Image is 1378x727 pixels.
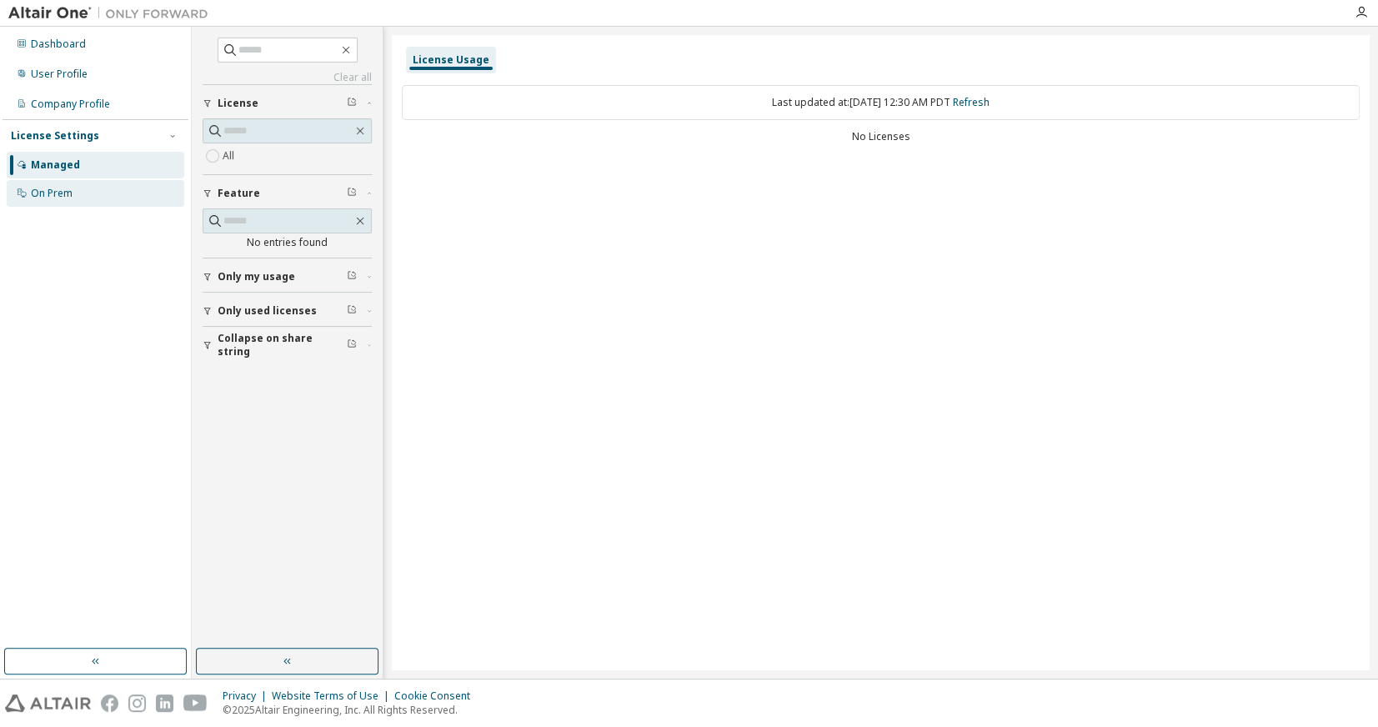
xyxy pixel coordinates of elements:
div: Cookie Consent [394,689,480,703]
span: Clear filter [347,270,357,283]
p: © 2025 Altair Engineering, Inc. All Rights Reserved. [223,703,480,717]
div: Website Terms of Use [272,689,394,703]
div: License Settings [11,129,99,143]
span: Clear filter [347,338,357,352]
div: Last updated at: [DATE] 12:30 AM PDT [402,85,1360,120]
img: altair_logo.svg [5,694,91,712]
button: Only my usage [203,258,372,295]
div: Dashboard [31,38,86,51]
span: Only my usage [218,270,295,283]
div: Privacy [223,689,272,703]
span: Feature [218,187,260,200]
img: instagram.svg [128,694,146,712]
span: Collapse on share string [218,332,347,358]
div: Managed [31,158,80,172]
img: facebook.svg [101,694,118,712]
span: Clear filter [347,304,357,318]
div: License Usage [413,53,489,67]
a: Refresh [953,95,990,109]
span: Only used licenses [218,304,317,318]
img: youtube.svg [183,694,208,712]
div: Company Profile [31,98,110,111]
div: On Prem [31,187,73,200]
button: Only used licenses [203,293,372,329]
div: No Licenses [402,130,1360,143]
span: Clear filter [347,97,357,110]
img: Altair One [8,5,217,22]
a: Clear all [203,71,372,84]
span: Clear filter [347,187,357,200]
button: Collapse on share string [203,327,372,363]
span: License [218,97,258,110]
div: User Profile [31,68,88,81]
label: All [223,146,238,166]
button: Feature [203,175,372,212]
img: linkedin.svg [156,694,173,712]
button: License [203,85,372,122]
div: No entries found [203,236,372,249]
